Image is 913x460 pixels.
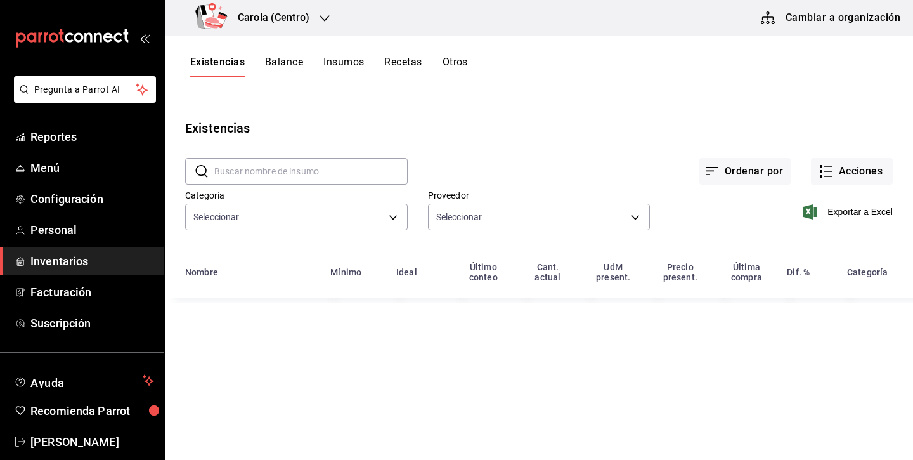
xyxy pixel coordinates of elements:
[185,119,250,138] div: Existencias
[428,191,651,200] label: Proveedor
[330,267,361,277] div: Mínimo
[228,10,309,25] h3: Carola (Centro)
[443,56,468,77] button: Otros
[699,158,791,185] button: Ordenar por
[14,76,156,103] button: Pregunta a Parrot AI
[523,262,572,282] div: Cant. actual
[30,159,154,176] span: Menú
[847,267,888,277] div: Categoría
[722,262,772,282] div: Última compra
[384,56,422,77] button: Recetas
[190,56,245,77] button: Existencias
[323,56,364,77] button: Insumos
[787,267,810,277] div: Dif. %
[458,262,508,282] div: Último conteo
[811,158,893,185] button: Acciones
[185,267,218,277] div: Nombre
[30,253,154,270] span: Inventarios
[34,83,136,96] span: Pregunta a Parrot AI
[190,56,468,77] div: navigation tabs
[30,315,154,332] span: Suscripción
[185,191,408,200] label: Categoría
[30,128,154,145] span: Reportes
[193,211,239,223] span: Seleccionar
[139,33,150,43] button: open_drawer_menu
[30,433,154,450] span: [PERSON_NAME]
[265,56,303,77] button: Balance
[587,262,639,282] div: UdM present.
[9,92,156,105] a: Pregunta a Parrot AI
[30,190,154,207] span: Configuración
[30,284,154,301] span: Facturación
[436,211,482,223] span: Seleccionar
[396,267,417,277] div: Ideal
[30,221,154,239] span: Personal
[214,159,408,184] input: Buscar nombre de insumo
[654,262,706,282] div: Precio present.
[30,402,154,419] span: Recomienda Parrot
[30,373,138,388] span: Ayuda
[806,204,893,220] button: Exportar a Excel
